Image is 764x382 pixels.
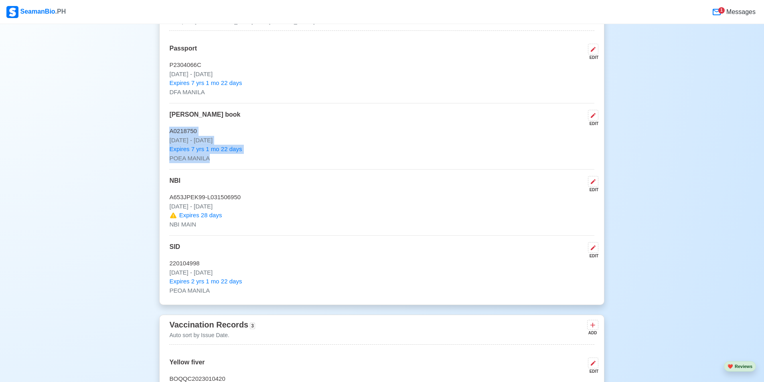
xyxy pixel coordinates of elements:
[169,136,594,145] p: [DATE] - [DATE]
[725,7,756,17] span: Messages
[169,331,255,340] p: Auto sort by Issue Date.
[169,220,594,229] p: NBI MAIN
[169,154,594,163] p: POEA MANILA
[169,286,594,295] p: PEOA MANILA
[169,358,205,374] p: Yellow fiver
[169,320,248,329] span: Vaccination Records
[6,6,18,18] img: Logo
[169,193,594,202] p: A653JPEK99-L031506950
[585,121,598,127] div: EDIT
[169,44,197,61] p: Passport
[728,364,733,369] span: heart
[169,127,594,136] p: A0218750
[169,79,242,88] span: Expires 7 yrs 1 mo 22 days
[169,88,594,97] p: DFA MANILA
[169,242,180,259] p: SID
[169,70,594,79] p: [DATE] - [DATE]
[169,145,242,154] span: Expires 7 yrs 1 mo 22 days
[169,176,180,193] p: NBI
[724,361,756,372] button: heartReviews
[179,211,222,220] span: Expires 28 days
[169,110,240,127] p: [PERSON_NAME] book
[250,323,255,329] span: 3
[169,268,594,277] p: [DATE] - [DATE]
[169,259,594,268] p: 220104998
[585,368,598,374] div: EDIT
[169,61,594,70] p: P2304066C
[587,330,597,336] div: ADD
[585,55,598,61] div: EDIT
[169,202,594,211] p: [DATE] - [DATE]
[585,253,598,259] div: EDIT
[718,7,725,14] div: 1
[585,187,598,193] div: EDIT
[169,277,242,286] span: Expires 2 yrs 1 mo 22 days
[55,8,66,15] span: .PH
[6,6,66,18] div: SeamanBio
